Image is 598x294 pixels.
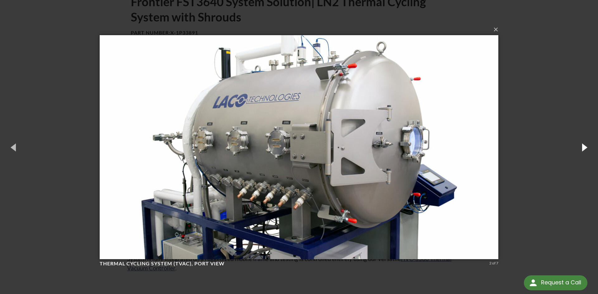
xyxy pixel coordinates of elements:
div: 2 of 7 [489,260,498,266]
button: Next (Right arrow key) [570,130,598,164]
img: round button [528,278,538,288]
h4: Thermal Cycling System (TVAC), port view [100,260,487,267]
img: Thermal Cycling System (TVAC), port view [100,23,498,272]
div: Request a Call [541,275,581,290]
button: × [102,23,500,36]
div: Request a Call [524,275,587,290]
